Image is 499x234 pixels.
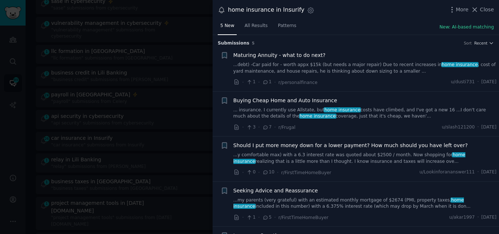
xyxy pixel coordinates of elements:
span: 1 [246,214,255,221]
button: Recent [474,41,494,46]
span: [DATE] [481,79,496,85]
a: Seeking Advice and Reassurance [233,187,318,195]
button: More [448,6,469,14]
a: 5 New [218,20,237,35]
span: u/dusti731 [451,79,475,85]
a: Buying Cheap Home and Auto Insurance [233,97,337,104]
span: r/Frugal [278,125,296,130]
div: Sort [464,41,472,46]
span: u/Lookinforananswer111 [419,169,475,176]
span: 5 New [220,23,234,29]
span: · [242,78,244,86]
span: · [274,123,276,131]
a: ...debt) -Car paid for - worth appx $15k (but needs a major repair) Due to recent increases inhom... [233,62,497,74]
span: home insurance [324,107,361,112]
span: · [258,123,260,131]
span: home insurance [441,62,479,67]
button: New: AI-based matching [439,24,494,31]
span: · [274,78,276,86]
span: All Results [244,23,267,29]
span: [DATE] [481,169,496,176]
span: u/slash121200 [442,124,475,131]
span: 10 [262,169,274,176]
span: home insurance [233,152,465,164]
span: r/FirstTimeHomeBuyer [281,170,331,175]
div: home insurance in Insurify [228,5,304,15]
span: 5 [252,41,255,45]
button: Close [471,6,494,14]
span: · [477,214,479,221]
span: · [258,214,260,221]
span: · [258,78,260,86]
span: Recent [474,41,487,46]
span: home insurance [299,114,336,119]
span: Close [480,6,494,14]
span: [DATE] [481,214,496,221]
span: · [242,123,244,131]
span: 3 [246,124,255,131]
a: All Results [242,20,270,35]
a: ...my parents (very grateful) with an estimated monthly mortgage of $2674 (PMI, property taxes,ho... [233,197,497,210]
span: 1 [262,79,271,85]
span: · [477,124,479,131]
span: · [258,169,260,176]
span: · [277,169,278,176]
span: More [456,6,469,14]
span: · [242,214,244,221]
span: r/FirstTimeHomeBuyer [278,215,328,220]
span: r/personalfinance [278,80,317,85]
a: ...y comfortable max) with a 6.3 interest rate was quoted about $2500 / month. Now shopping forho... [233,152,497,165]
span: · [477,79,479,85]
span: 7 [262,124,271,131]
span: Submission s [218,40,249,47]
span: u/akar1997 [449,214,475,221]
span: [DATE] [481,124,496,131]
span: 5 [262,214,271,221]
span: · [274,214,276,221]
span: 0 [246,169,255,176]
span: 1 [246,79,255,85]
span: · [242,169,244,176]
span: Patterns [278,23,296,29]
a: ... insurance. I currently use Allstate, buthome insurancecosts have climbed, and I've got a new ... [233,107,497,120]
a: Patterns [275,20,299,35]
a: Should I put more money down for a lower payment? How much should you have left over? [233,142,468,149]
span: · [477,169,479,176]
a: Maturing Annuity - what to do next? [233,51,325,59]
